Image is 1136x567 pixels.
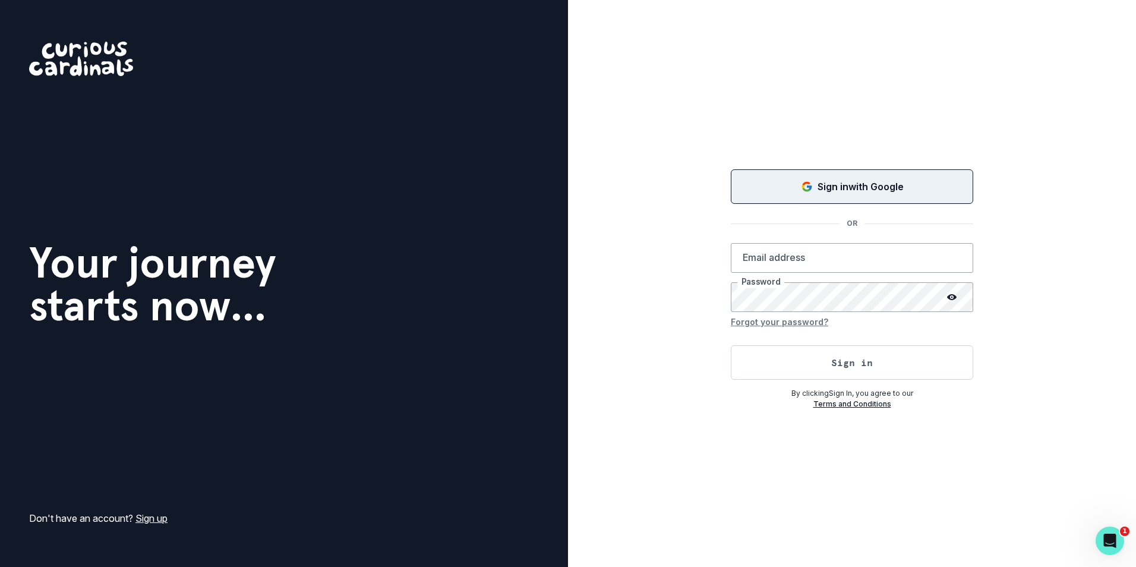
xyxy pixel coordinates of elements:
h1: Your journey starts now... [29,241,276,327]
img: Curious Cardinals Logo [29,42,133,76]
p: Don't have an account? [29,511,168,525]
button: Sign in with Google (GSuite) [731,169,973,204]
a: Sign up [135,512,168,524]
button: Forgot your password? [731,312,828,331]
p: Sign in with Google [818,179,904,194]
span: 1 [1120,527,1129,536]
a: Terms and Conditions [813,399,891,408]
p: OR [840,218,864,229]
p: By clicking Sign In , you agree to our [731,388,973,399]
button: Sign in [731,345,973,380]
iframe: Intercom live chat [1096,527,1124,555]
